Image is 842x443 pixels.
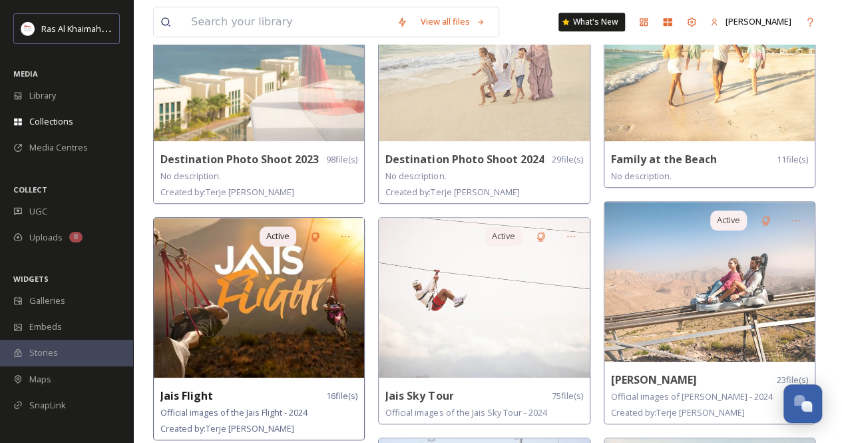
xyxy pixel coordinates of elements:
span: COLLECT [13,185,47,195]
span: Ras Al Khaimah Tourism Development Authority [41,22,230,35]
span: SnapLink [29,399,66,412]
a: [PERSON_NAME] [704,9,798,35]
span: Official images of the Jais Flight - 2024 [160,406,308,418]
span: Active [492,230,515,242]
span: Uploads [29,231,63,244]
strong: [PERSON_NAME] [611,372,697,387]
strong: Jais Flight [160,388,213,403]
span: Created by: Terje [PERSON_NAME] [385,186,519,198]
span: Active [266,230,290,242]
span: 98 file(s) [326,153,357,166]
span: Embeds [29,320,62,333]
img: Logo_RAKTDA_RGB-01.png [21,22,35,35]
a: View all files [414,9,492,35]
span: 75 file(s) [552,390,583,402]
button: Open Chat [783,384,822,423]
span: Official images of the Jais Sky Tour - 2024 [385,406,546,418]
span: Created by: Terje [PERSON_NAME] [160,422,294,434]
span: 11 file(s) [777,153,808,166]
span: 23 file(s) [777,374,808,386]
span: 16 file(s) [326,390,357,402]
strong: Family at the Beach [611,152,717,167]
img: bd81b62b-870d-422c-9bd4-4761a91d25bf.jpg [604,202,815,362]
span: Collections [29,115,73,128]
input: Search your library [184,7,390,37]
span: WIDGETS [13,274,49,284]
span: MEDIA [13,69,38,79]
span: Media Centres [29,141,88,154]
span: Official images of [PERSON_NAME] - 2024 [611,390,773,402]
strong: Destination Photo Shoot 2023 [160,152,319,167]
span: [PERSON_NAME] [726,15,791,27]
strong: Destination Photo Shoot 2024 [385,152,544,167]
img: 00673e52-cc5a-420c-a61f-7b8abfb0f54c.jpg [154,218,364,378]
span: 29 file(s) [552,153,583,166]
span: Stories [29,346,58,359]
span: UGC [29,205,47,218]
img: 4306898a-ba34-48de-ae96-fefe15b2cfb0.jpg [379,218,589,378]
strong: Jais Sky Tour [385,388,453,403]
a: What's New [558,13,625,31]
div: 8 [69,232,83,242]
span: No description. [385,170,446,182]
span: No description. [160,170,221,182]
span: Created by: Terje [PERSON_NAME] [160,186,294,198]
span: Library [29,89,56,102]
span: Maps [29,373,51,386]
span: Galleries [29,294,65,307]
span: Active [717,214,740,226]
span: Created by: Terje [PERSON_NAME] [611,406,745,418]
span: No description. [611,170,672,182]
